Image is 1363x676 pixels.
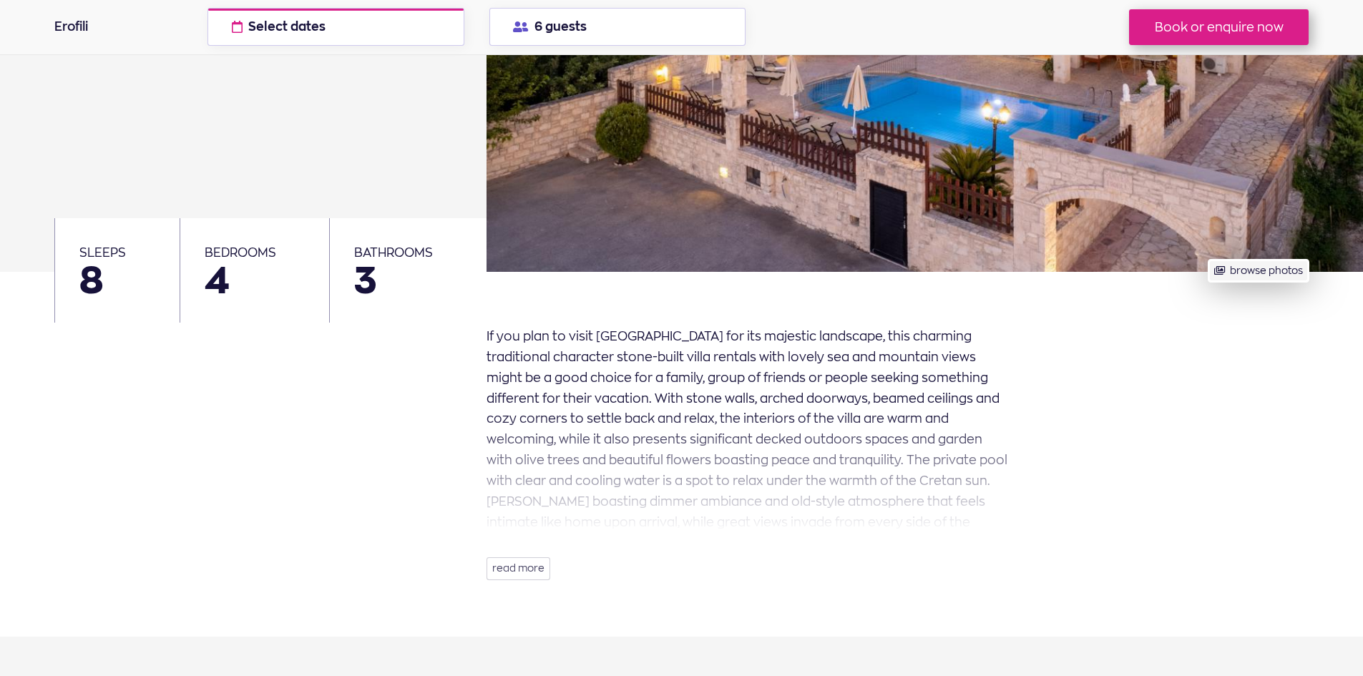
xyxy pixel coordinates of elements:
span: 3 [354,262,462,298]
span: Select dates [248,21,326,33]
button: read more [487,557,550,580]
button: Book or enquire now [1129,9,1309,45]
button: 6 guests [489,8,746,46]
div: Erofili [54,17,182,36]
p: If you plan to visit [GEOGRAPHIC_DATA] for its majestic landscape, this charming traditional char... [487,326,1010,574]
button: browse photos [1208,260,1308,282]
span: sleeps [79,245,126,260]
span: bathrooms [354,245,433,260]
span: 4 [205,262,306,298]
span: 8 [79,262,155,298]
button: Select dates [207,8,464,46]
span: bedrooms [205,245,276,260]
